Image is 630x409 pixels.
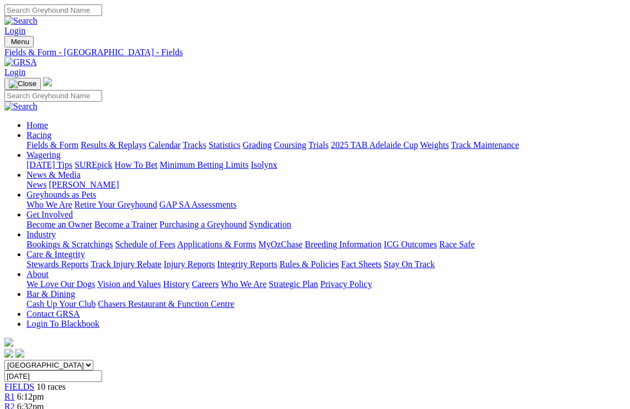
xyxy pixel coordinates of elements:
[115,160,158,169] a: How To Bet
[43,77,52,86] img: logo-grsa-white.png
[258,240,303,249] a: MyOzChase
[4,57,37,67] img: GRSA
[177,240,256,249] a: Applications & Forms
[27,220,626,230] div: Get Involved
[27,160,626,170] div: Wagering
[251,160,277,169] a: Isolynx
[27,210,73,219] a: Get Involved
[17,392,44,401] span: 6:12pm
[384,259,435,269] a: Stay On Track
[4,102,38,111] img: Search
[27,240,113,249] a: Bookings & Scratchings
[163,279,189,289] a: History
[4,16,38,26] img: Search
[27,279,95,289] a: We Love Our Dogs
[115,240,175,249] a: Schedule of Fees
[27,289,75,299] a: Bar & Dining
[308,140,329,150] a: Trials
[27,240,626,249] div: Industry
[4,36,34,47] button: Toggle navigation
[27,259,626,269] div: Care & Integrity
[149,140,181,150] a: Calendar
[4,382,34,391] a: FIELDS
[27,200,72,209] a: Who We Are
[209,140,241,150] a: Statistics
[27,150,61,160] a: Wagering
[4,47,626,57] a: Fields & Form - [GEOGRAPHIC_DATA] - Fields
[27,180,46,189] a: News
[27,140,78,150] a: Fields & Form
[75,200,157,209] a: Retire Your Greyhound
[27,190,96,199] a: Greyhounds as Pets
[27,170,81,179] a: News & Media
[36,382,66,391] span: 10 races
[27,259,88,269] a: Stewards Reports
[160,220,247,229] a: Purchasing a Greyhound
[269,279,318,289] a: Strategic Plan
[4,392,15,401] a: R1
[4,26,25,35] a: Login
[27,269,49,279] a: About
[27,299,626,309] div: Bar & Dining
[97,279,161,289] a: Vision and Values
[160,200,237,209] a: GAP SA Assessments
[27,309,80,318] a: Contact GRSA
[4,338,13,347] img: logo-grsa-white.png
[4,370,102,382] input: Select date
[27,200,626,210] div: Greyhounds as Pets
[183,140,207,150] a: Tracks
[331,140,418,150] a: 2025 TAB Adelaide Cup
[320,279,372,289] a: Privacy Policy
[91,259,161,269] a: Track Injury Rebate
[274,140,306,150] a: Coursing
[4,4,102,16] input: Search
[192,279,219,289] a: Careers
[243,140,272,150] a: Grading
[439,240,474,249] a: Race Safe
[27,249,85,259] a: Care & Integrity
[4,90,102,102] input: Search
[279,259,339,269] a: Rules & Policies
[4,78,41,90] button: Toggle navigation
[249,220,291,229] a: Syndication
[27,230,56,239] a: Industry
[27,130,51,140] a: Racing
[27,140,626,150] div: Racing
[27,279,626,289] div: About
[384,240,437,249] a: ICG Outcomes
[27,319,99,328] a: Login To Blackbook
[81,140,146,150] a: Results & Replays
[420,140,449,150] a: Weights
[217,259,277,269] a: Integrity Reports
[305,240,382,249] a: Breeding Information
[341,259,382,269] a: Fact Sheets
[160,160,248,169] a: Minimum Betting Limits
[94,220,157,229] a: Become a Trainer
[27,220,92,229] a: Become an Owner
[221,279,267,289] a: Who We Are
[11,38,29,46] span: Menu
[27,180,626,190] div: News & Media
[451,140,519,150] a: Track Maintenance
[15,349,24,358] img: twitter.svg
[27,160,72,169] a: [DATE] Tips
[98,299,234,309] a: Chasers Restaurant & Function Centre
[27,299,96,309] a: Cash Up Your Club
[163,259,215,269] a: Injury Reports
[49,180,119,189] a: [PERSON_NAME]
[9,79,36,88] img: Close
[4,349,13,358] img: facebook.svg
[4,67,25,77] a: Login
[75,160,112,169] a: SUREpick
[27,120,48,130] a: Home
